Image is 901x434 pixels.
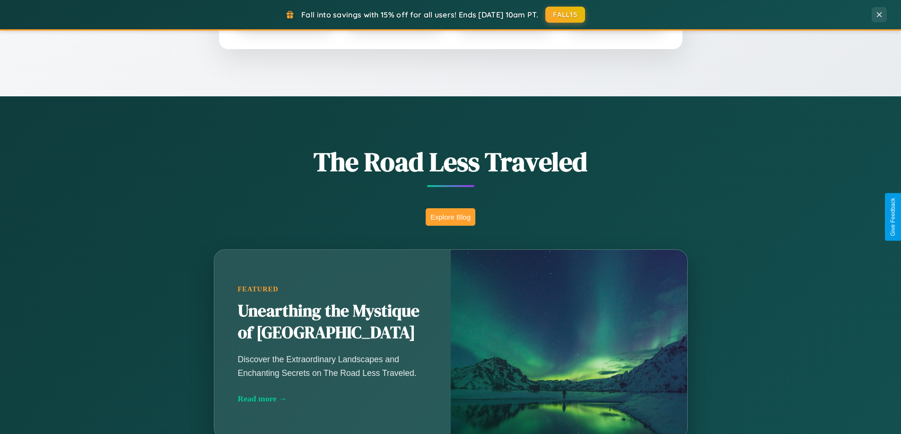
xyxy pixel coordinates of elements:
span: Fall into savings with 15% off for all users! Ends [DATE] 10am PT. [301,10,538,19]
button: Explore Blog [426,208,475,226]
div: Read more → [238,394,427,404]
p: Discover the Extraordinary Landscapes and Enchanting Secrets on The Road Less Traveled. [238,353,427,379]
button: FALL15 [545,7,585,23]
div: Featured [238,285,427,293]
h1: The Road Less Traveled [167,144,735,180]
div: Give Feedback [890,198,896,236]
h2: Unearthing the Mystique of [GEOGRAPHIC_DATA] [238,300,427,344]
